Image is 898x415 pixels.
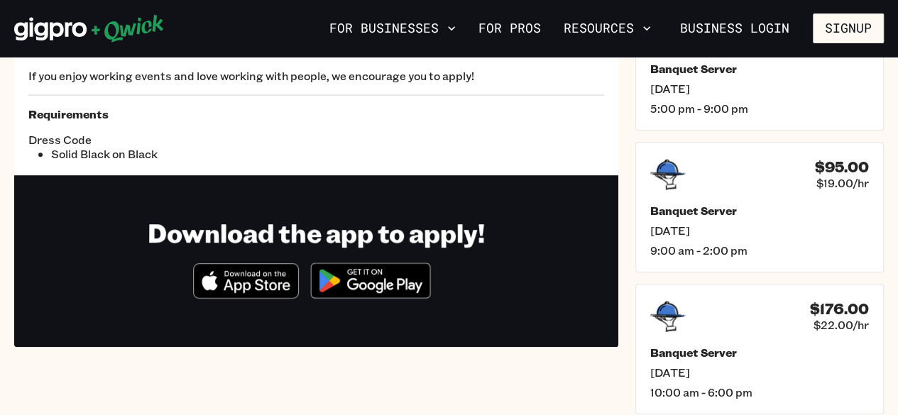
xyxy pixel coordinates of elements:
[51,147,317,161] li: Solid Black on Black
[816,176,869,190] span: $19.00/hr
[813,13,884,43] button: Signup
[815,158,869,176] h4: $95.00
[558,16,657,40] button: Resources
[650,82,869,96] span: [DATE]
[650,385,869,399] span: 10:00 am - 6:00 pm
[473,16,547,40] a: For Pros
[324,16,461,40] button: For Businesses
[668,13,801,43] a: Business Login
[302,254,439,307] img: Get it on Google Play
[650,101,869,116] span: 5:00 pm - 9:00 pm
[650,204,869,218] h5: Banquet Server
[814,318,869,332] span: $22.00/hr
[28,133,317,147] span: Dress Code
[650,62,869,76] h5: Banquet Server
[635,142,884,272] a: $95.00$19.00/hrBanquet Server[DATE]9:00 am - 2:00 pm
[650,345,869,360] h5: Banquet Server
[650,243,869,258] span: 9:00 am - 2:00 pm
[28,107,604,121] h5: Requirements
[148,216,485,248] h1: Download the app to apply!
[635,284,884,414] a: $176.00$22.00/hrBanquet Server[DATE]10:00 am - 6:00 pm
[650,223,869,238] span: [DATE]
[193,287,300,301] a: Download on the App Store
[650,365,869,380] span: [DATE]
[810,300,869,318] h4: $176.00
